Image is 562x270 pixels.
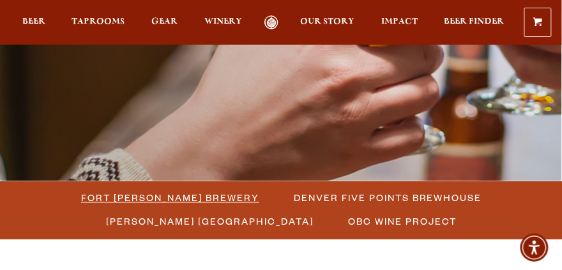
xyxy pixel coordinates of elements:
[381,17,418,27] span: Impact
[520,234,549,262] div: Accessibility Menu
[72,17,125,27] span: Taprooms
[107,213,314,231] span: [PERSON_NAME] [GEOGRAPHIC_DATA]
[151,17,178,27] span: Gear
[22,17,45,27] span: Beer
[381,15,418,30] a: Impact
[301,15,355,30] a: Our Story
[294,189,482,207] span: Denver Five Points Brewhouse
[349,213,457,231] span: OBC Wine Project
[72,15,125,30] a: Taprooms
[73,189,266,207] a: Fort [PERSON_NAME] Brewery
[204,17,242,27] span: Winery
[286,189,489,207] a: Denver Five Points Brewhouse
[204,15,242,30] a: Winery
[151,15,178,30] a: Gear
[341,213,464,231] a: OBC Wine Project
[81,189,259,207] span: Fort [PERSON_NAME] Brewery
[255,15,287,30] a: Odell Home
[22,15,45,30] a: Beer
[301,17,355,27] span: Our Story
[444,17,505,27] span: Beer Finder
[99,213,321,231] a: [PERSON_NAME] [GEOGRAPHIC_DATA]
[444,15,505,30] a: Beer Finder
